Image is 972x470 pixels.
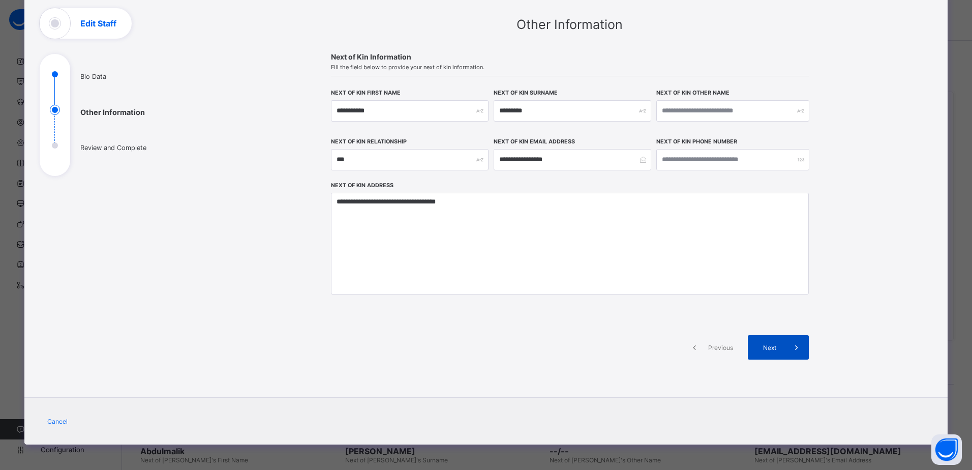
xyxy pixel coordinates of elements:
[331,138,407,145] label: Next of Kin Relationship
[517,17,623,32] span: Other Information
[494,90,558,96] label: Next of Kin Surname
[331,90,401,96] label: Next of Kin First Name
[656,138,737,145] label: Next of Kin Phone Number
[494,138,575,145] label: Next of Kin Email Address
[931,434,962,465] button: Open asap
[755,344,784,351] span: Next
[707,344,735,351] span: Previous
[47,418,68,425] span: Cancel
[80,19,116,27] h1: Edit Staff
[656,90,730,96] label: Next of Kin Other Name
[331,182,393,189] label: Next of Kin Address
[331,64,809,71] span: Fill the field below to provide your next of kin information.
[331,52,809,61] span: Next of Kin Information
